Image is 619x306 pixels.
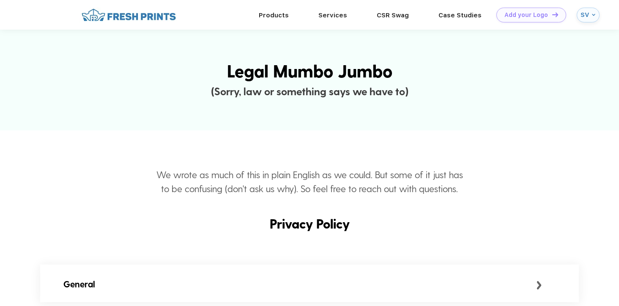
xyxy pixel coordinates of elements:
img: arrow_down_blue.svg [592,13,595,17]
img: small_arrow.svg [537,281,542,289]
div: SV [581,11,590,19]
img: DT [552,12,558,17]
a: Services [318,11,347,19]
img: fo%20logo%202.webp [79,8,178,22]
div: Add your Logo [504,11,548,19]
div: General [63,277,536,291]
a: Products [259,11,289,19]
div: (Sorry, law or something says we have to) [12,83,606,99]
a: CSR Swag [377,11,409,19]
div: Legal Mumbo Jumbo [12,58,606,83]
